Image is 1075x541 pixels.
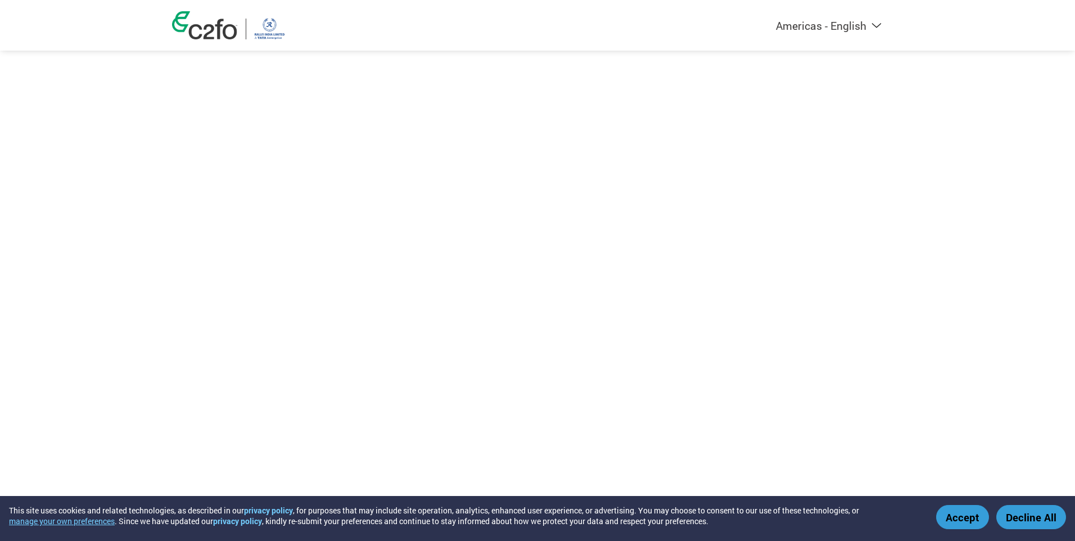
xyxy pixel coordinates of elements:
[213,516,262,526] a: privacy policy
[996,505,1066,529] button: Decline All
[9,516,115,526] button: manage your own preferences
[9,505,920,526] div: This site uses cookies and related technologies, as described in our , for purposes that may incl...
[172,11,237,39] img: c2fo logo
[244,505,293,516] a: privacy policy
[255,19,284,39] img: Rallis India
[936,505,989,529] button: Accept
